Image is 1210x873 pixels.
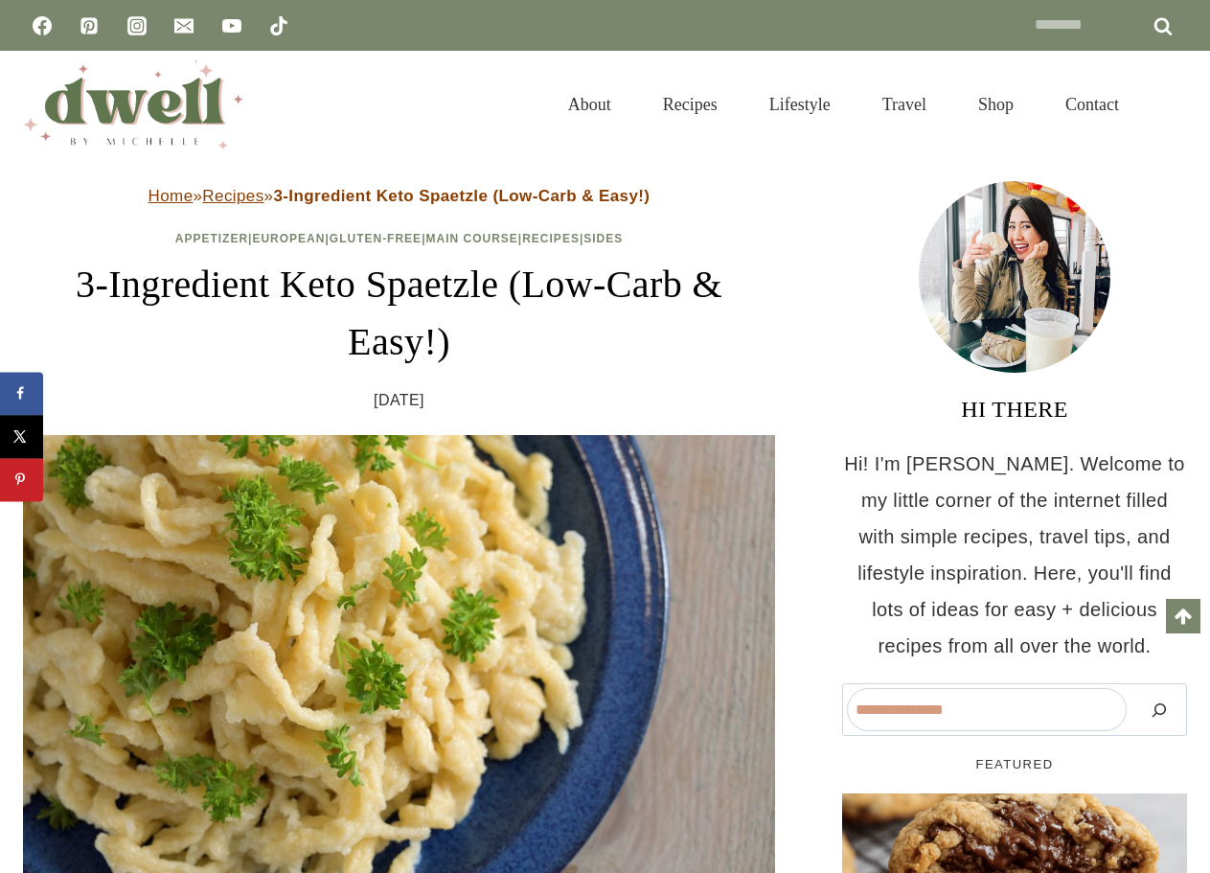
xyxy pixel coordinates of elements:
strong: 3-Ingredient Keto Spaetzle (Low-Carb & Easy!) [273,187,650,205]
a: European [252,232,325,245]
p: Hi! I'm [PERSON_NAME]. Welcome to my little corner of the internet filled with simple recipes, tr... [842,446,1187,664]
a: Recipes [522,232,580,245]
a: Gluten-Free [330,232,422,245]
span: | | | | | [175,232,624,245]
a: Lifestyle [743,71,856,138]
button: Search [1136,688,1182,731]
a: Travel [856,71,952,138]
h1: 3-Ingredient Keto Spaetzle (Low-Carb & Easy!) [23,256,775,371]
time: [DATE] [374,386,424,415]
button: View Search Form [1154,88,1187,121]
a: Email [165,7,203,45]
a: Contact [1039,71,1145,138]
a: TikTok [260,7,298,45]
a: Facebook [23,7,61,45]
a: Home [148,187,194,205]
a: Main Course [426,232,518,245]
a: YouTube [213,7,251,45]
span: » » [148,187,651,205]
a: Instagram [118,7,156,45]
a: Scroll to top [1166,599,1200,633]
a: Recipes [637,71,743,138]
img: DWELL by michelle [23,60,243,149]
h5: FEATURED [842,755,1187,774]
nav: Primary Navigation [542,71,1145,138]
a: Appetizer [175,232,248,245]
h3: HI THERE [842,392,1187,426]
a: Sides [583,232,623,245]
a: About [542,71,637,138]
a: Pinterest [70,7,108,45]
a: Recipes [202,187,263,205]
a: Shop [952,71,1039,138]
